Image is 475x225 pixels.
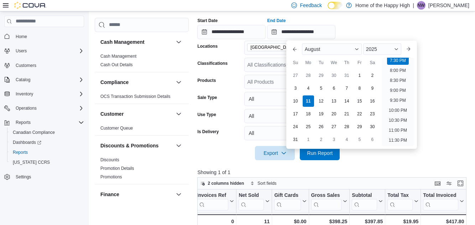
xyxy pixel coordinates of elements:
p: | [413,1,414,10]
button: Customers [1,60,87,70]
span: NW [418,1,425,10]
div: Fr [354,57,365,68]
div: Discounts & Promotions [95,156,189,184]
a: Settings [13,173,34,181]
span: Export [259,146,291,160]
button: All [244,126,340,140]
a: Reports [10,148,31,157]
a: [US_STATE] CCRS [10,158,53,167]
li: 9:30 PM [387,96,409,105]
a: OCS Transaction Submission Details [100,94,171,99]
button: All [244,109,340,123]
span: Cash Management [100,53,136,59]
span: Feedback [300,2,322,9]
div: day-22 [354,108,365,120]
div: day-30 [367,121,378,132]
button: Net Sold [239,192,270,210]
span: Catalog [13,75,84,84]
span: Promotion Details [100,166,134,171]
div: Customer [95,124,189,135]
div: day-12 [315,95,327,107]
span: Reports [10,148,84,157]
h3: Compliance [100,79,129,86]
button: Gift Cards [275,192,307,210]
div: day-26 [315,121,327,132]
div: Subtotal [352,192,377,210]
span: Promotions [100,174,122,180]
span: Users [16,48,27,54]
a: Cash Out Details [100,62,133,67]
a: Cash Management [100,54,136,59]
div: day-2 [367,70,378,81]
div: day-9 [367,83,378,94]
div: day-23 [367,108,378,120]
label: End Date [267,18,286,23]
div: Gross Sales [311,192,342,199]
button: Export [255,146,295,160]
div: day-3 [328,134,340,145]
label: Start Date [197,18,218,23]
span: Washington CCRS [10,158,84,167]
span: Operations [16,105,37,111]
button: Enter fullscreen [456,179,465,188]
h3: Customer [100,110,124,117]
label: Products [197,78,216,83]
button: Home [1,31,87,42]
input: Press the down key to open a popover containing a calendar. [197,25,266,39]
span: Winnipeg - The Shed District - Fire & Flower [247,43,315,51]
button: Run Report [300,146,340,160]
button: Users [13,47,30,55]
div: day-3 [290,83,301,94]
span: Dashboards [10,138,84,147]
button: Keyboard shortcuts [433,179,442,188]
button: Inventory [1,89,87,99]
h3: Finance [100,191,119,198]
div: day-30 [328,70,340,81]
ul: Time [382,58,414,146]
img: Cova [14,2,46,9]
div: day-25 [303,121,314,132]
label: Sale Type [197,95,217,100]
button: Catalog [1,75,87,85]
div: Gift Cards [275,192,301,199]
div: Button. Open the year selector. 2025 is currently selected. [363,43,401,55]
span: Home [16,34,27,40]
div: Sa [367,57,378,68]
button: Reports [13,118,33,127]
button: Inventory [13,90,36,98]
div: day-1 [303,134,314,145]
span: Dashboards [13,140,41,145]
div: day-20 [328,108,340,120]
span: Canadian Compliance [10,128,84,137]
div: August, 2025 [289,69,379,146]
div: day-8 [354,83,365,94]
div: day-31 [290,134,301,145]
p: Home of the Happy High [355,1,410,10]
a: Dashboards [7,137,87,147]
input: Press the down key to enter a popover containing a calendar. Press the escape key to close the po... [267,25,335,39]
button: Reports [7,147,87,157]
span: Settings [13,172,84,181]
li: 11:30 PM [386,136,410,145]
button: Settings [1,172,87,182]
button: Total Invoiced [423,192,464,210]
p: [PERSON_NAME] [428,1,469,10]
div: Total Invoiced [423,192,459,199]
button: Canadian Compliance [7,127,87,137]
div: day-31 [341,70,353,81]
button: Catalog [13,75,33,84]
input: Dark Mode [328,2,343,9]
h3: Discounts & Promotions [100,142,158,149]
div: Button. Open the month selector. August is currently selected. [302,43,362,55]
div: day-27 [328,121,340,132]
a: Canadian Compliance [10,128,58,137]
span: Home [13,32,84,41]
div: day-7 [341,83,353,94]
button: [US_STATE] CCRS [7,157,87,167]
div: Compliance [95,92,189,104]
a: Dashboards [10,138,44,147]
span: Dark Mode [328,9,328,10]
button: Finance [100,191,173,198]
span: Reports [13,118,84,127]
